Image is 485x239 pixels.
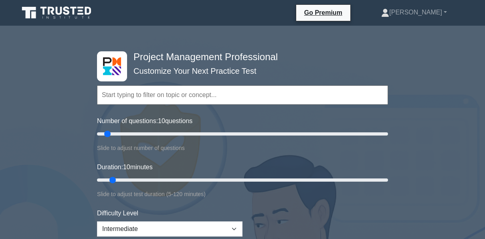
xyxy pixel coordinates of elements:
[362,4,466,20] a: [PERSON_NAME]
[123,164,130,170] span: 10
[97,209,138,218] label: Difficulty Level
[130,51,349,63] h4: Project Management Professional
[158,117,165,124] span: 10
[299,8,347,18] a: Go Premium
[97,143,388,153] div: Slide to adjust number of questions
[97,85,388,105] input: Start typing to filter on topic or concept...
[97,116,192,126] label: Number of questions: questions
[97,189,388,199] div: Slide to adjust test duration (5-120 minutes)
[97,162,153,172] label: Duration: minutes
